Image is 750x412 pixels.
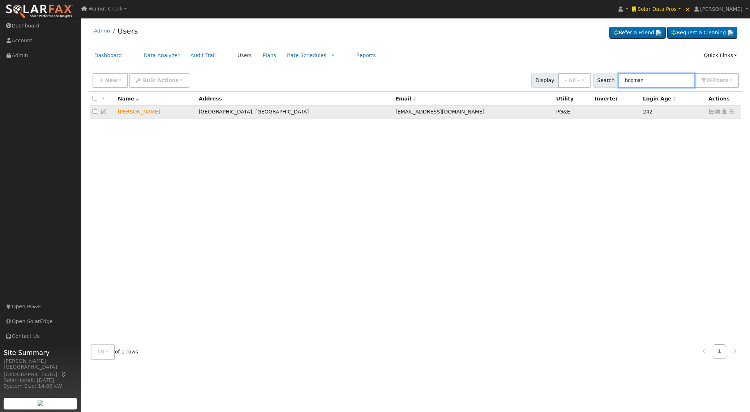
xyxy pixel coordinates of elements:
[4,357,77,365] div: [PERSON_NAME]
[700,6,742,12] span: [PERSON_NAME]
[643,109,653,115] span: 01/23/2025 7:47:05 PM
[728,30,733,36] img: retrieve
[117,27,138,35] a: Users
[38,400,43,406] img: retrieve
[185,49,221,62] a: Audit Trail
[595,95,638,103] div: Inverter
[4,382,77,390] div: System Size: 14.08 kW
[89,6,123,12] span: Walnut Creek
[232,49,257,62] a: Users
[618,73,695,88] input: Search
[395,96,416,102] span: Email
[257,49,282,62] a: Plans
[395,109,484,115] span: [EMAIL_ADDRESS][DOMAIN_NAME]
[609,27,666,39] a: Refer a Friend
[97,349,104,355] span: 10
[667,27,737,39] a: Request a Cleaning
[556,109,570,115] span: PG&E
[143,77,179,83] span: Bulk Actions
[89,49,128,62] a: Dashboard
[558,73,591,88] button: - All -
[115,106,196,119] td: Lead
[695,73,739,88] button: 0Filters
[638,6,677,12] span: Solar Data Pros
[593,73,619,88] span: Search
[91,344,138,359] span: of 1 rows
[105,77,117,83] span: New
[643,96,676,102] span: Days since last login
[715,108,721,116] a: hahmadi82@gmail.com
[708,109,715,115] a: Show Graph
[4,348,77,357] span: Site Summary
[61,372,67,377] a: Map
[93,73,128,88] button: New
[199,95,390,103] div: Address
[351,49,381,62] a: Reports
[708,95,739,103] div: Actions
[721,109,728,115] a: Login As
[656,30,661,36] img: retrieve
[728,108,734,116] a: Other actions
[556,95,590,103] div: Utility
[710,77,728,83] span: Filter
[101,109,107,115] a: Edit User
[685,5,691,13] span: ×
[531,73,558,88] span: Display
[712,344,728,359] a: 1
[138,49,185,62] a: Data Analyzer
[698,49,742,62] a: Quick Links
[94,28,110,34] a: Admin
[118,96,139,102] span: Name
[4,363,77,378] div: [GEOGRAPHIC_DATA], [GEOGRAPHIC_DATA]
[91,344,115,359] button: 10
[287,52,326,58] a: Rate Schedules
[725,77,728,83] span: s
[196,106,393,119] td: [GEOGRAPHIC_DATA], [GEOGRAPHIC_DATA]
[5,4,73,19] img: SolarFax
[4,377,77,384] div: Solar Install: [DATE]
[129,73,189,88] button: Bulk Actions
